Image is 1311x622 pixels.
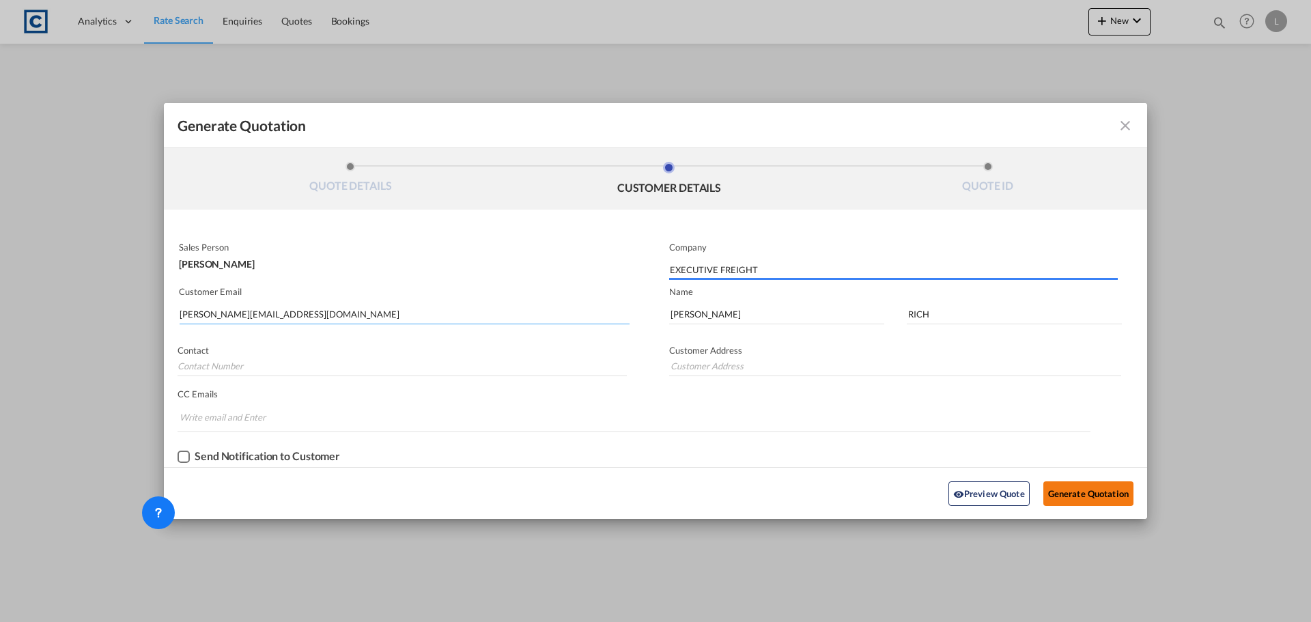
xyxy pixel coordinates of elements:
md-icon: icon-eye [953,489,964,500]
md-checkbox: Checkbox No Ink [178,450,340,464]
p: Name [669,286,1147,297]
input: Search by Customer Name/Email Id/Company [180,304,630,324]
span: Generate Quotation [178,117,306,135]
md-dialog: Generate QuotationQUOTE ... [164,103,1147,519]
input: Chips input. [180,406,282,428]
iframe: Chat [10,550,58,602]
li: QUOTE DETAILS [191,162,510,199]
input: Contact Number [178,356,627,376]
input: Last Name [907,304,1122,324]
li: CUSTOMER DETAILS [510,162,829,199]
input: Customer Address [669,356,1121,376]
p: CC Emails [178,388,1090,399]
p: Sales Person [179,242,627,253]
button: icon-eyePreview Quote [948,481,1030,506]
md-chips-wrap: Chips container. Enter the text area, then type text, and press enter to add a chip. [178,405,1090,432]
li: QUOTE ID [828,162,1147,199]
button: Generate Quotation [1043,481,1133,506]
p: Customer Email [179,286,630,297]
div: Send Notification to Customer [195,450,340,462]
input: First Name [669,304,884,324]
div: [PERSON_NAME] [179,253,627,269]
input: Company Name [670,259,1118,280]
p: Company [669,242,1118,253]
span: Customer Address [669,345,742,356]
p: Contact [178,345,627,356]
md-icon: icon-close fg-AAA8AD cursor m-0 [1117,117,1133,134]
